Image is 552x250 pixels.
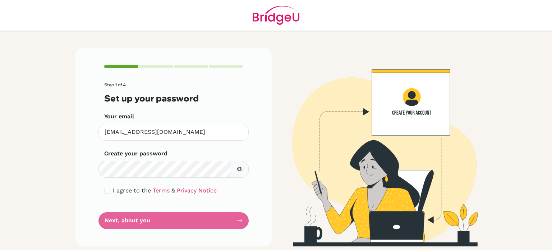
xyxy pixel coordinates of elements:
h3: Set up your password [104,93,243,104]
a: Terms [153,187,170,194]
input: Insert your email* [98,124,249,141]
a: Privacy Notice [177,187,217,194]
label: Create your password [104,149,167,158]
span: Step 1 of 4 [104,82,126,87]
iframe: Opens a widget where you can find more information [506,228,545,246]
label: Your email [104,112,134,121]
span: & [171,187,175,194]
span: I agree to the [113,187,151,194]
